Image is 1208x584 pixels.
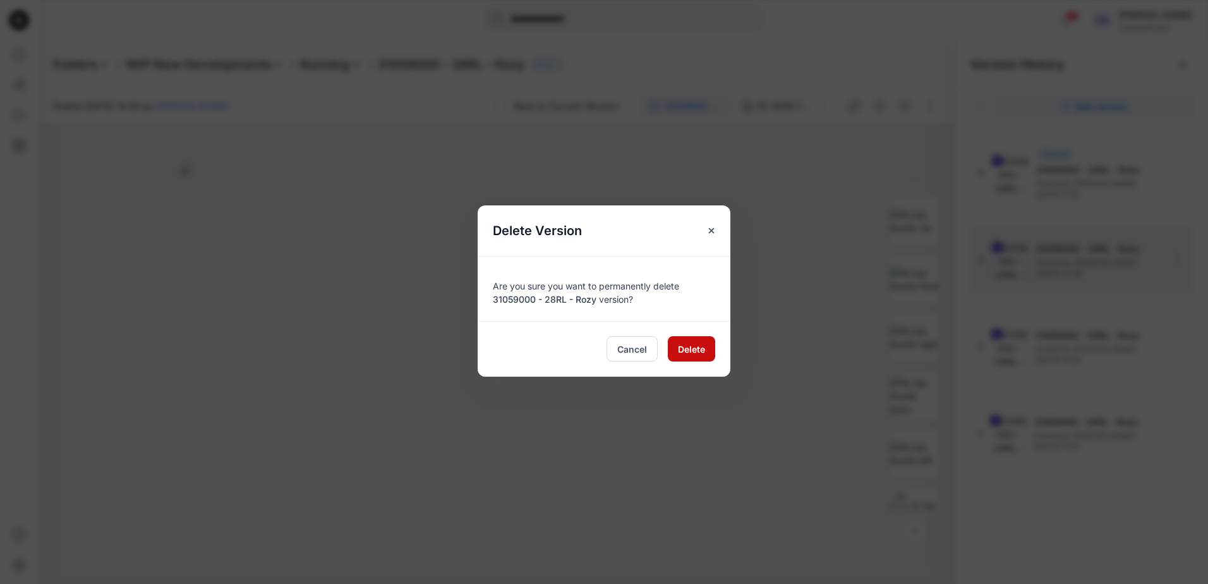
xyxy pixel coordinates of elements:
h5: Delete Version [478,205,597,256]
span: Delete [678,343,705,356]
button: Delete [668,336,715,362]
div: Are you sure you want to permanently delete version? [493,272,715,306]
button: Cancel [607,336,658,362]
span: 31059000 - 28RL - Rozy [493,294,596,305]
span: Cancel [617,343,647,356]
button: Close [700,219,723,242]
